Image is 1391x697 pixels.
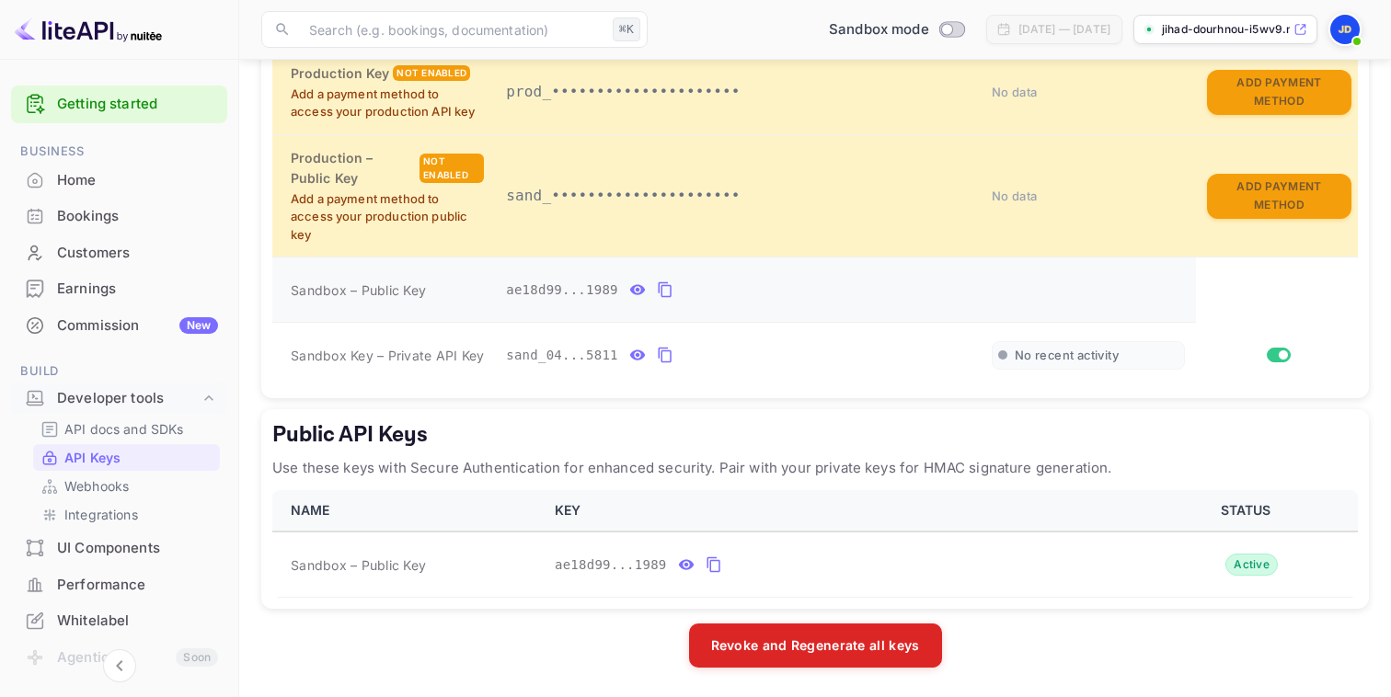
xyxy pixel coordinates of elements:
div: Developer tools [11,383,227,415]
span: Build [11,361,227,382]
div: Customers [57,243,218,264]
div: Home [57,170,218,191]
div: Performance [11,567,227,603]
button: Collapse navigation [103,649,136,682]
a: Whitelabel [11,603,227,637]
div: Not enabled [420,154,484,183]
span: Business [11,142,227,162]
a: Earnings [11,271,227,305]
div: Earnings [57,279,218,300]
h6: Production Key [291,63,389,84]
span: ae18d99...1989 [506,280,618,300]
div: Bookings [11,199,227,234]
table: private api keys table [272,8,1358,387]
span: Sandbox – Public Key [291,555,426,575]
p: Add a payment method to access your production public key [291,190,484,245]
div: ⌘K [613,17,640,41]
div: Getting started [11,86,227,123]
div: Not enabled [393,65,470,81]
p: Webhooks [64,476,129,496]
div: Bookings [57,206,218,227]
div: Webhooks [33,473,220,499]
h6: Production – Public Key [291,148,416,189]
p: Integrations [64,505,138,524]
th: KEY [544,490,1141,531]
p: jihad-dourhnou-i5wv9.n... [1162,21,1290,38]
img: jihad dourhnou [1330,15,1360,44]
p: prod_••••••••••••••••••••• [506,81,970,103]
a: Performance [11,567,227,601]
table: public api keys table [272,490,1358,598]
a: CommissionNew [11,308,227,342]
img: LiteAPI logo [15,15,162,44]
div: Performance [57,575,218,596]
div: Developer tools [57,388,200,409]
div: Home [11,163,227,199]
a: Add Payment Method [1207,83,1351,98]
p: sand_••••••••••••••••••••• [506,185,970,207]
div: UI Components [57,538,218,559]
div: Customers [11,235,227,271]
div: Commission [57,315,218,337]
button: Add Payment Method [1207,174,1351,219]
div: [DATE] — [DATE] [1018,21,1110,38]
div: Earnings [11,271,227,307]
span: Sandbox mode [829,19,929,40]
button: Revoke and Regenerate all keys [689,623,942,668]
span: No recent activity [1015,348,1119,363]
span: No data [992,85,1038,99]
button: Add Payment Method [1207,70,1351,115]
span: Sandbox – Public Key [291,280,426,300]
a: Bookings [11,199,227,233]
div: Active [1225,554,1278,576]
a: Home [11,163,227,197]
div: Switch to Production mode [822,19,971,40]
a: UI Components [11,531,227,565]
p: Use these keys with Secure Authentication for enhanced security. Pair with your private keys for ... [272,457,1358,479]
a: Webhooks [40,476,213,496]
th: STATUS [1141,490,1358,531]
p: Add a payment method to access your production API key [291,86,484,121]
a: API Keys [40,448,213,467]
h5: Public API Keys [272,420,1358,450]
a: Getting started [57,94,218,115]
span: ae18d99...1989 [555,555,667,575]
div: API docs and SDKs [33,416,220,442]
a: Integrations [40,505,213,524]
div: Integrations [33,501,220,528]
div: Whitelabel [57,611,218,632]
a: Customers [11,235,227,269]
div: UI Components [11,531,227,566]
p: API Keys [64,448,121,467]
span: Sandbox Key – Private API Key [291,348,484,363]
span: sand_04...5811 [506,346,618,365]
a: Add Payment Method [1207,187,1351,202]
div: Whitelabel [11,603,227,639]
a: API docs and SDKs [40,419,213,439]
th: NAME [272,490,544,531]
span: No data [992,189,1038,203]
p: API docs and SDKs [64,419,184,439]
div: New [179,317,218,334]
div: API Keys [33,444,220,471]
input: Search (e.g. bookings, documentation) [298,11,605,48]
div: CommissionNew [11,308,227,344]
